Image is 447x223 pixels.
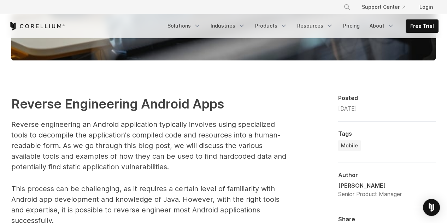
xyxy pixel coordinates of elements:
[338,94,436,101] div: Posted
[11,119,290,172] p: Reverse engineering an Android application typically involves using specialized tools to decompil...
[338,216,436,223] div: Share
[414,1,439,13] a: Login
[365,19,399,32] a: About
[163,19,439,33] div: Navigation Menu
[293,19,337,32] a: Resources
[338,140,361,151] a: Mobile
[423,199,440,216] div: Open Intercom Messenger
[338,105,357,112] span: [DATE]
[341,1,353,13] button: Search
[206,19,249,32] a: Industries
[356,1,411,13] a: Support Center
[335,1,439,13] div: Navigation Menu
[251,19,292,32] a: Products
[9,22,65,30] a: Corellium Home
[406,20,438,33] a: Free Trial
[338,181,402,190] div: [PERSON_NAME]
[339,19,364,32] a: Pricing
[341,142,358,149] span: Mobile
[338,190,402,198] div: Senior Product Manager
[163,19,205,32] a: Solutions
[338,171,436,178] div: Author
[338,130,436,137] div: Tags
[11,96,224,112] strong: Reverse Engineering Android Apps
